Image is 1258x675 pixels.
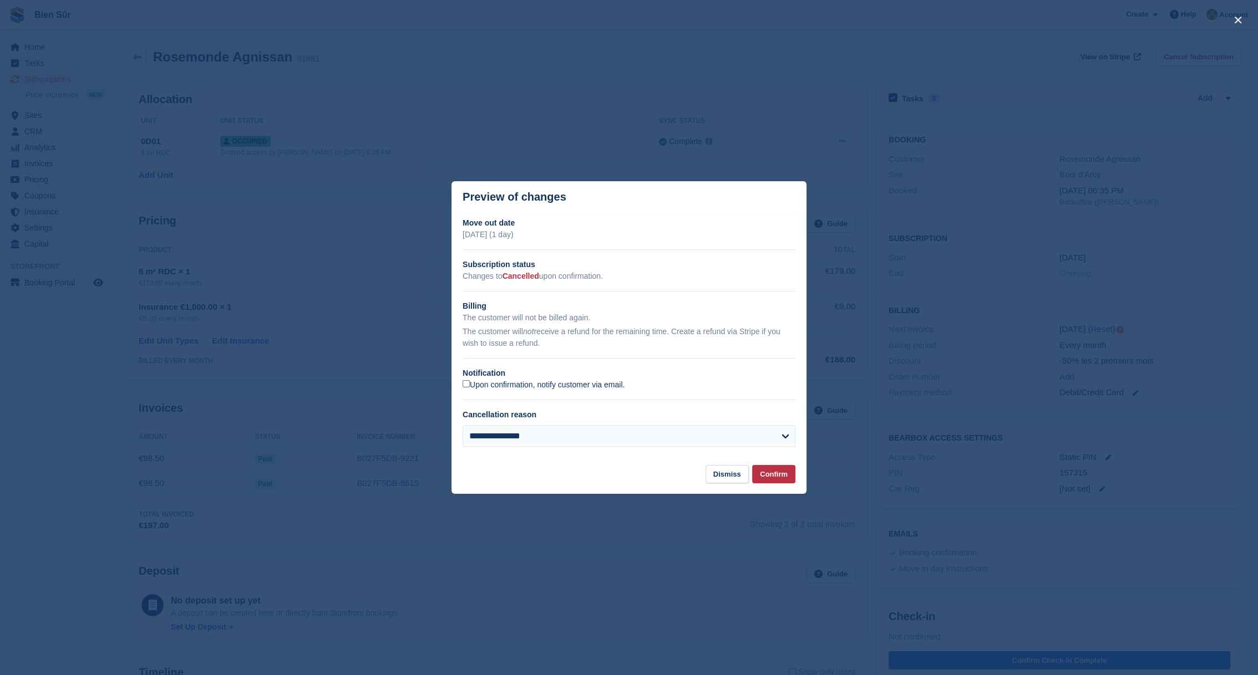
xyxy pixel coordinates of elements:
h2: Notification [463,367,795,379]
label: Upon confirmation, notify customer via email. [463,380,625,390]
button: close [1229,11,1247,29]
p: Changes to upon confirmation. [463,270,795,282]
button: Dismiss [706,465,749,483]
label: Cancellation reason [463,410,536,419]
p: The customer will receive a refund for the remaining time. Create a refund via Stripe if you wish... [463,326,795,349]
h2: Subscription status [463,259,795,270]
h2: Billing [463,300,795,312]
p: The customer will not be billed again. [463,312,795,324]
button: Confirm [752,465,795,483]
p: [DATE] (1 day) [463,229,795,241]
em: not [523,327,534,336]
span: Cancelled [503,272,539,280]
p: Preview of changes [463,191,566,203]
h2: Move out date [463,217,795,229]
input: Upon confirmation, notify customer via email. [463,380,470,387]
